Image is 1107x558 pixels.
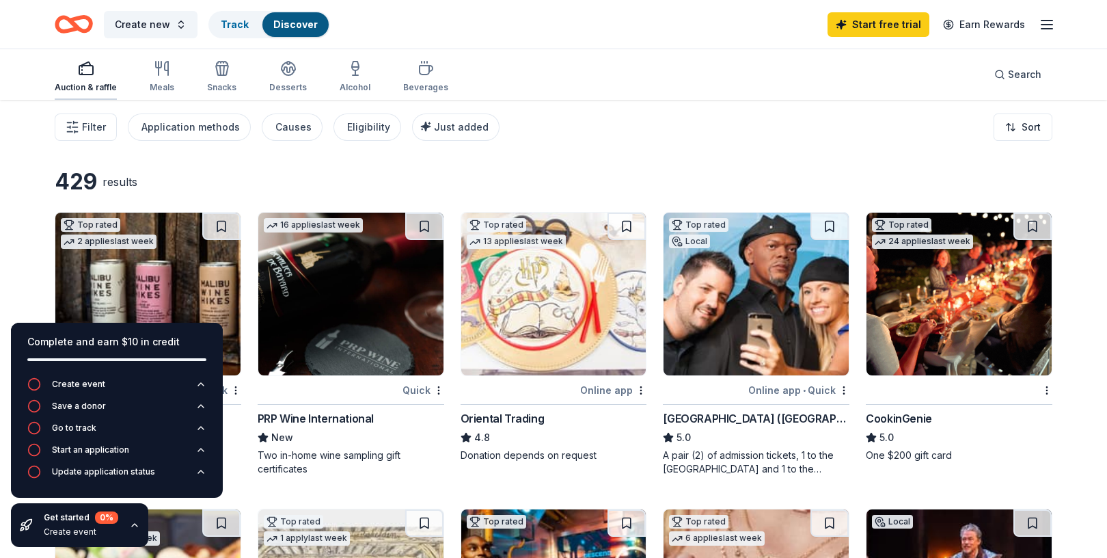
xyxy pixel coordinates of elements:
[467,218,526,232] div: Top rated
[803,385,806,396] span: •
[663,212,849,476] a: Image for Hollywood Wax Museum (Hollywood)Top ratedLocalOnline app•Quick[GEOGRAPHIC_DATA] ([GEOGR...
[55,212,241,462] a: Image for Malibu Wine HikesTop rated2 applieslast weekOnline app•QuickMalibu Wine Hikes5.0Gift ca...
[55,55,117,100] button: Auction & raffle
[994,114,1052,141] button: Sort
[55,82,117,93] div: Auction & raffle
[580,382,646,399] div: Online app
[340,82,370,93] div: Alcohol
[55,168,97,196] div: 429
[748,382,849,399] div: Online app Quick
[474,429,490,446] span: 4.8
[269,55,307,100] button: Desserts
[866,449,1052,462] div: One $200 gift card
[115,16,170,33] span: Create new
[935,12,1033,37] a: Earn Rewards
[872,515,913,529] div: Local
[866,213,1052,375] img: Image for CookinGenie
[52,466,155,477] div: Update application status
[271,429,293,446] span: New
[1008,66,1041,83] span: Search
[1022,119,1041,135] span: Sort
[258,213,443,375] img: Image for PRP Wine International
[27,443,206,465] button: Start an application
[55,114,117,141] button: Filter
[273,18,318,30] a: Discover
[402,382,444,399] div: Quick
[461,212,647,462] a: Image for Oriental TradingTop rated13 applieslast weekOnline appOriental Trading4.8Donation depen...
[983,61,1052,88] button: Search
[102,174,137,190] div: results
[262,114,323,141] button: Causes
[866,410,932,427] div: CookinGenie
[104,11,197,38] button: Create new
[258,410,374,427] div: PRP Wine International
[872,218,931,232] div: Top rated
[669,531,765,546] div: 6 applies last week
[461,410,545,427] div: Oriental Trading
[258,212,444,476] a: Image for PRP Wine International16 applieslast weekQuickPRP Wine InternationalNewTwo in-home wine...
[264,531,350,546] div: 1 apply last week
[676,429,691,446] span: 5.0
[866,212,1052,462] a: Image for CookinGenieTop rated24 applieslast weekCookinGenie5.0One $200 gift card
[27,399,206,421] button: Save a donor
[82,119,106,135] span: Filter
[52,423,96,434] div: Go to track
[264,218,363,232] div: 16 applies last week
[27,465,206,487] button: Update application status
[61,235,156,249] div: 2 applies last week
[275,119,312,135] div: Causes
[828,12,929,37] a: Start free trial
[269,82,307,93] div: Desserts
[27,334,206,350] div: Complete and earn $10 in credit
[44,527,118,537] div: Create event
[669,235,710,248] div: Local
[872,235,973,249] div: 24 applies last week
[467,235,566,249] div: 13 applies last week
[52,379,105,390] div: Create event
[150,82,174,93] div: Meals
[27,421,206,443] button: Go to track
[434,121,489,133] span: Just added
[347,119,390,135] div: Eligibility
[221,18,249,30] a: Track
[44,511,118,524] div: Get started
[879,429,894,446] span: 5.0
[27,377,206,399] button: Create event
[141,119,240,135] div: Application methods
[333,114,401,141] button: Eligibility
[264,515,323,529] div: Top rated
[403,55,448,100] button: Beverages
[95,511,118,524] div: 0 %
[663,449,849,476] div: A pair (2) of admission tickets, 1 to the [GEOGRAPHIC_DATA] and 1 to the [GEOGRAPHIC_DATA]
[258,449,444,476] div: Two in-home wine sampling gift certificates
[128,114,251,141] button: Application methods
[208,11,330,38] button: TrackDiscover
[55,8,93,40] a: Home
[663,410,849,427] div: [GEOGRAPHIC_DATA] ([GEOGRAPHIC_DATA])
[52,444,129,455] div: Start an application
[467,515,526,529] div: Top rated
[207,55,236,100] button: Snacks
[61,218,120,232] div: Top rated
[669,218,728,232] div: Top rated
[669,515,728,529] div: Top rated
[340,55,370,100] button: Alcohol
[150,55,174,100] button: Meals
[664,213,849,375] img: Image for Hollywood Wax Museum (Hollywood)
[55,213,241,375] img: Image for Malibu Wine Hikes
[403,82,448,93] div: Beverages
[461,449,647,462] div: Donation depends on request
[52,401,106,412] div: Save a donor
[461,213,646,375] img: Image for Oriental Trading
[207,82,236,93] div: Snacks
[412,114,500,141] button: Just added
